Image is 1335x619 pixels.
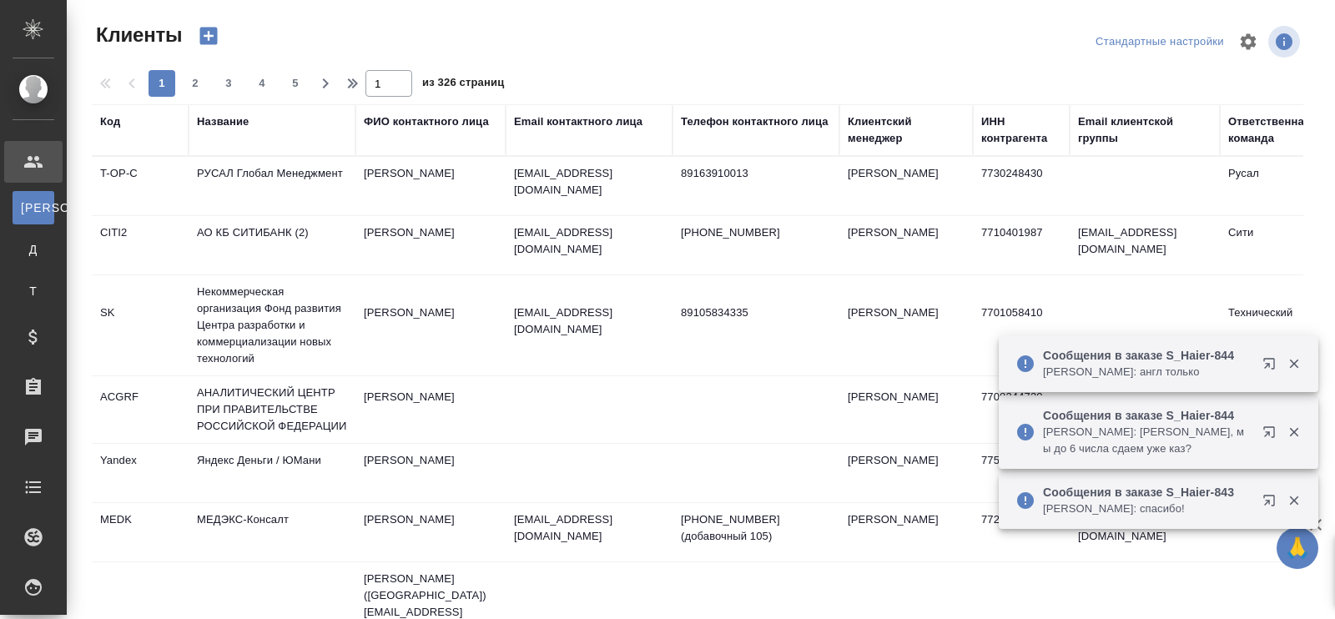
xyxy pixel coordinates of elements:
p: Сообщения в заказе S_Haier-844 [1043,347,1252,364]
td: Яндекс Деньги / ЮМани [189,444,355,502]
td: 7730248430 [973,157,1070,215]
p: [EMAIL_ADDRESS][DOMAIN_NAME] [514,224,664,258]
td: Yandex [92,444,189,502]
div: Название [197,113,249,130]
td: 7710401987 [973,216,1070,274]
button: Закрыть [1277,425,1311,440]
span: 4 [249,75,275,92]
p: [PHONE_NUMBER] [681,224,831,241]
button: 5 [282,70,309,97]
td: MEDK [92,503,189,561]
span: 5 [282,75,309,92]
td: МЕДЭКС-Консалт [189,503,355,561]
p: [EMAIL_ADDRESS][DOMAIN_NAME] [514,304,664,338]
td: [PERSON_NAME] [839,380,973,439]
td: 7701058410 [973,296,1070,355]
button: Закрыть [1277,356,1311,371]
a: Т [13,274,54,308]
td: [PERSON_NAME] [355,157,506,215]
p: [PERSON_NAME]: [PERSON_NAME], мы до 6 числа сдаем уже каз? [1043,424,1252,457]
div: Клиентский менеджер [848,113,965,147]
a: Д [13,233,54,266]
p: [PERSON_NAME]: спасибо! [1043,501,1252,517]
td: РУСАЛ Глобал Менеджмент [189,157,355,215]
p: [PERSON_NAME]: англ только [1043,364,1252,380]
button: 2 [182,70,209,97]
span: Настроить таблицу [1228,22,1268,62]
span: 2 [182,75,209,92]
td: 7750005725 [973,444,1070,502]
p: 89163910013 [681,165,831,182]
div: split button [1091,29,1228,55]
a: [PERSON_NAME] [13,191,54,224]
td: [PERSON_NAME] [355,296,506,355]
td: [PERSON_NAME] [355,444,506,502]
div: Код [100,113,120,130]
td: ACGRF [92,380,189,439]
td: SK [92,296,189,355]
span: Клиенты [92,22,182,48]
div: Email контактного лица [514,113,642,130]
button: Открыть в новой вкладке [1252,484,1292,524]
td: АО КБ СИТИБАНК (2) [189,216,355,274]
td: [EMAIL_ADDRESS][DOMAIN_NAME] [1070,216,1220,274]
p: Сообщения в заказе S_Haier-843 [1043,484,1252,501]
td: АНАЛИТИЧЕСКИЙ ЦЕНТР ПРИ ПРАВИТЕЛЬСТВЕ РОССИЙСКОЙ ФЕДЕРАЦИИ [189,376,355,443]
span: 3 [215,75,242,92]
span: Д [21,241,46,258]
div: ИНН контрагента [981,113,1061,147]
td: 7708244720 [973,380,1070,439]
div: Email клиентской группы [1078,113,1212,147]
td: 7723529656 [973,503,1070,561]
td: CITI2 [92,216,189,274]
button: Открыть в новой вкладке [1252,415,1292,455]
button: Создать [189,22,229,50]
td: [PERSON_NAME] [839,444,973,502]
td: [PERSON_NAME] [839,503,973,561]
td: T-OP-C [92,157,189,215]
td: [PERSON_NAME] [839,216,973,274]
td: Некоммерческая организация Фонд развития Центра разработки и коммерциализации новых технологий [189,275,355,375]
div: ФИО контактного лица [364,113,489,130]
button: 4 [249,70,275,97]
td: [PERSON_NAME] [355,380,506,439]
td: [PERSON_NAME] [355,503,506,561]
p: [EMAIL_ADDRESS][DOMAIN_NAME] [514,165,664,199]
span: [PERSON_NAME] [21,199,46,216]
p: [EMAIL_ADDRESS][DOMAIN_NAME] [514,511,664,545]
button: Закрыть [1277,493,1311,508]
p: 89105834335 [681,304,831,321]
td: [PERSON_NAME] [839,157,973,215]
span: из 326 страниц [422,73,504,97]
button: Открыть в новой вкладке [1252,347,1292,387]
div: Телефон контактного лица [681,113,829,130]
span: Посмотреть информацию [1268,26,1303,58]
p: [PHONE_NUMBER] (добавочный 105) [681,511,831,545]
td: [PERSON_NAME] [839,296,973,355]
button: 3 [215,70,242,97]
span: Т [21,283,46,299]
p: Сообщения в заказе S_Haier-844 [1043,407,1252,424]
td: [PERSON_NAME] [355,216,506,274]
